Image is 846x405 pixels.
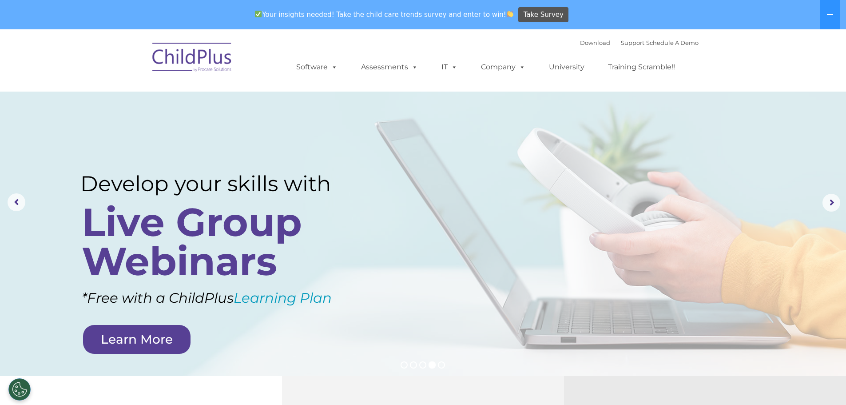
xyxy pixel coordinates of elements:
[82,285,381,311] rs-layer: *Free with a ChildPlus
[352,58,427,76] a: Assessments
[433,58,466,76] a: IT
[540,58,593,76] a: University
[80,171,360,196] rs-layer: Develop your skills with
[83,325,191,354] a: Learn More
[123,59,151,65] span: Last name
[621,39,644,46] a: Support
[507,11,513,17] img: 👏
[251,6,517,23] span: Your insights needed! Take the child care trends survey and enter to win!
[123,95,161,102] span: Phone number
[599,58,684,76] a: Training Scramble!!
[472,58,534,76] a: Company
[8,378,31,401] button: Cookies Settings
[646,39,699,46] a: Schedule A Demo
[82,203,357,281] rs-layer: Live Group Webinars
[580,39,610,46] a: Download
[255,11,262,17] img: ✅
[524,7,564,23] span: Take Survey
[287,58,346,76] a: Software
[148,36,237,81] img: ChildPlus by Procare Solutions
[580,39,699,46] font: |
[234,289,332,306] a: Learning Plan
[518,7,568,23] a: Take Survey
